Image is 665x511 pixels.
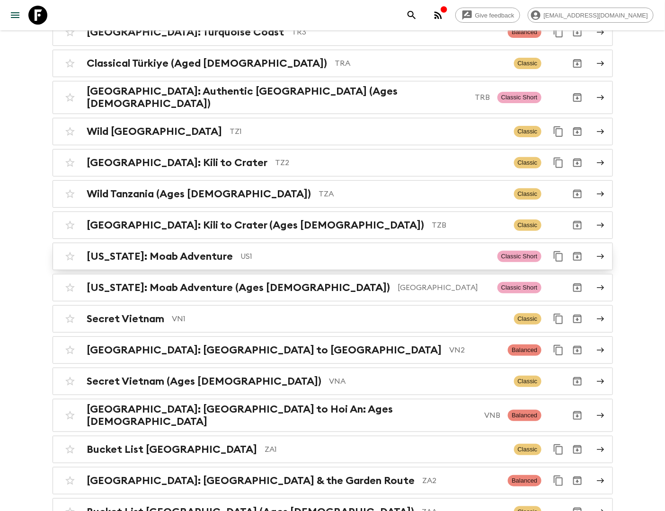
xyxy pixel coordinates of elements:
[568,471,587,490] button: Archive
[53,211,613,239] a: [GEOGRAPHIC_DATA]: Kili to Crater (Ages [DEMOGRAPHIC_DATA])TZBClassicArchive
[53,399,613,432] a: [GEOGRAPHIC_DATA]: [GEOGRAPHIC_DATA] to Hoi An: Ages [DEMOGRAPHIC_DATA]VNBBalancedArchive
[292,26,501,38] p: TR3
[568,23,587,42] button: Archive
[172,313,506,325] p: VN1
[549,440,568,459] button: Duplicate for 45-59
[508,344,541,356] span: Balanced
[87,26,284,38] h2: [GEOGRAPHIC_DATA]: Turquoise Coast
[53,274,613,301] a: [US_STATE]: Moab Adventure (Ages [DEMOGRAPHIC_DATA])[GEOGRAPHIC_DATA]Classic ShortArchive
[53,243,613,270] a: [US_STATE]: Moab AdventureUS1Classic ShortDuplicate for 45-59Archive
[87,282,390,294] h2: [US_STATE]: Moab Adventure (Ages [DEMOGRAPHIC_DATA])
[335,58,506,69] p: TRA
[549,341,568,360] button: Duplicate for 45-59
[549,153,568,172] button: Duplicate for 45-59
[470,12,520,19] span: Give feedback
[87,250,233,263] h2: [US_STATE]: Moab Adventure
[475,92,490,103] p: TRB
[402,6,421,25] button: search adventures
[53,50,613,77] a: Classical Türkiye (Aged [DEMOGRAPHIC_DATA])TRAClassicArchive
[53,368,613,395] a: Secret Vietnam (Ages [DEMOGRAPHIC_DATA])VNAClassicArchive
[514,444,541,455] span: Classic
[87,157,268,169] h2: [GEOGRAPHIC_DATA]: Kili to Crater
[53,118,613,145] a: Wild [GEOGRAPHIC_DATA]TZ1ClassicDuplicate for 45-59Archive
[87,344,442,356] h2: [GEOGRAPHIC_DATA]: [GEOGRAPHIC_DATA] to [GEOGRAPHIC_DATA]
[87,375,322,388] h2: Secret Vietnam (Ages [DEMOGRAPHIC_DATA])
[432,220,506,231] p: TZB
[549,122,568,141] button: Duplicate for 45-59
[241,251,490,262] p: US1
[87,57,328,70] h2: Classical Türkiye (Aged [DEMOGRAPHIC_DATA])
[549,23,568,42] button: Duplicate for 45-59
[87,475,415,487] h2: [GEOGRAPHIC_DATA]: [GEOGRAPHIC_DATA] & the Garden Route
[53,467,613,494] a: [GEOGRAPHIC_DATA]: [GEOGRAPHIC_DATA] & the Garden RouteZA2BalancedDuplicate for 45-59Archive
[497,251,541,262] span: Classic Short
[87,85,467,110] h2: [GEOGRAPHIC_DATA]: Authentic [GEOGRAPHIC_DATA] (Ages [DEMOGRAPHIC_DATA])
[497,282,541,293] span: Classic Short
[514,58,541,69] span: Classic
[568,88,587,107] button: Archive
[568,440,587,459] button: Archive
[568,153,587,172] button: Archive
[508,26,541,38] span: Balanced
[87,125,222,138] h2: Wild [GEOGRAPHIC_DATA]
[497,92,541,103] span: Classic Short
[319,188,506,200] p: TZA
[53,336,613,364] a: [GEOGRAPHIC_DATA]: [GEOGRAPHIC_DATA] to [GEOGRAPHIC_DATA]VN2BalancedDuplicate for 45-59Archive
[87,443,257,456] h2: Bucket List [GEOGRAPHIC_DATA]
[450,344,501,356] p: VN2
[329,376,506,387] p: VNA
[87,313,165,325] h2: Secret Vietnam
[514,188,541,200] span: Classic
[230,126,506,137] p: TZ1
[549,309,568,328] button: Duplicate for 45-59
[484,410,500,421] p: VNB
[568,185,587,203] button: Archive
[568,216,587,235] button: Archive
[53,149,613,176] a: [GEOGRAPHIC_DATA]: Kili to CraterTZ2ClassicDuplicate for 45-59Archive
[53,18,613,46] a: [GEOGRAPHIC_DATA]: Turquoise CoastTR3BalancedDuplicate for 45-59Archive
[514,313,541,325] span: Classic
[53,305,613,333] a: Secret VietnamVN1ClassicDuplicate for 45-59Archive
[514,220,541,231] span: Classic
[514,157,541,168] span: Classic
[53,81,613,114] a: [GEOGRAPHIC_DATA]: Authentic [GEOGRAPHIC_DATA] (Ages [DEMOGRAPHIC_DATA])TRBClassic ShortArchive
[568,247,587,266] button: Archive
[6,6,25,25] button: menu
[568,406,587,425] button: Archive
[275,157,506,168] p: TZ2
[53,180,613,208] a: Wild Tanzania (Ages [DEMOGRAPHIC_DATA])TZAClassicArchive
[568,122,587,141] button: Archive
[549,471,568,490] button: Duplicate for 45-59
[568,309,587,328] button: Archive
[53,436,613,463] a: Bucket List [GEOGRAPHIC_DATA]ZA1ClassicDuplicate for 45-59Archive
[508,410,541,421] span: Balanced
[568,341,587,360] button: Archive
[568,372,587,391] button: Archive
[87,188,311,200] h2: Wild Tanzania (Ages [DEMOGRAPHIC_DATA])
[455,8,520,23] a: Give feedback
[87,219,425,231] h2: [GEOGRAPHIC_DATA]: Kili to Crater (Ages [DEMOGRAPHIC_DATA])
[514,126,541,137] span: Classic
[398,282,490,293] p: [GEOGRAPHIC_DATA]
[87,403,477,428] h2: [GEOGRAPHIC_DATA]: [GEOGRAPHIC_DATA] to Hoi An: Ages [DEMOGRAPHIC_DATA]
[549,247,568,266] button: Duplicate for 45-59
[539,12,653,19] span: [EMAIL_ADDRESS][DOMAIN_NAME]
[508,475,541,486] span: Balanced
[528,8,654,23] div: [EMAIL_ADDRESS][DOMAIN_NAME]
[568,278,587,297] button: Archive
[265,444,506,455] p: ZA1
[568,54,587,73] button: Archive
[423,475,501,486] p: ZA2
[514,376,541,387] span: Classic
